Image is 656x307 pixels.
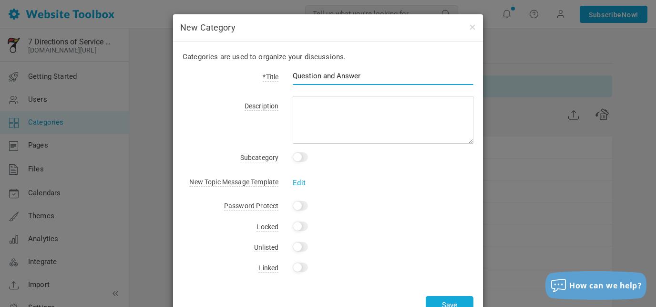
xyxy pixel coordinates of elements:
[569,280,642,291] span: How can we help?
[224,202,278,211] span: Password Protect
[189,178,278,187] span: New Topic Message Template
[183,51,473,63] p: Categories are used to organize your discussions.
[245,102,279,111] span: Description
[545,271,646,300] button: How can we help?
[258,264,278,273] span: Linked
[180,21,476,34] h4: New Category
[256,223,278,232] span: Locked
[254,243,278,252] span: Unlisted
[240,154,279,162] span: Subcategory
[293,179,306,187] a: Edit
[263,73,278,82] span: *Title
